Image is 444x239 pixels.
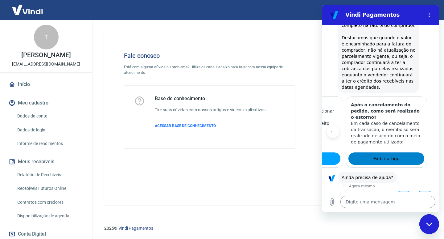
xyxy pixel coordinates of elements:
[322,5,439,212] iframe: Janela de mensagens
[7,96,85,110] button: Meu cadastro
[155,124,216,128] span: ACESSAR BASE DE CONHECIMENTO
[15,110,85,122] a: Dados da conta
[15,210,85,222] a: Disponibilização de agenda
[118,226,153,231] a: Vindi Pagamentos
[15,169,85,181] a: Relatório de Recebíveis
[419,214,439,234] iframe: Botão para abrir a janela de mensagens, conversa em andamento
[21,52,71,58] p: [PERSON_NAME]
[124,64,295,75] p: Está com alguma dúvida ou problema? Utilize os canais abaixo para falar com nossa equipe de atend...
[15,182,85,195] a: Recebíveis Futuros Online
[315,42,409,125] img: Fale conosco
[414,4,437,16] button: Sair
[104,225,429,232] p: 2025 ©
[34,25,59,49] div: T
[155,96,267,102] h5: Base de conhecimento
[7,0,47,19] img: Vindi
[12,61,80,67] p: [EMAIL_ADDRESS][DOMAIN_NAME]
[15,124,85,136] a: Dados de login
[7,78,85,91] a: Início
[155,107,267,113] h6: Tire suas dúvidas com nossos artigos e vídeos explicativos.
[155,123,267,129] a: ACESSAR BASE DE CONHECIMENTO
[7,155,85,169] button: Meus recebíveis
[15,196,85,209] a: Contratos com credores
[15,137,85,150] a: Informe de rendimentos
[124,52,295,59] h4: Fale conosco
